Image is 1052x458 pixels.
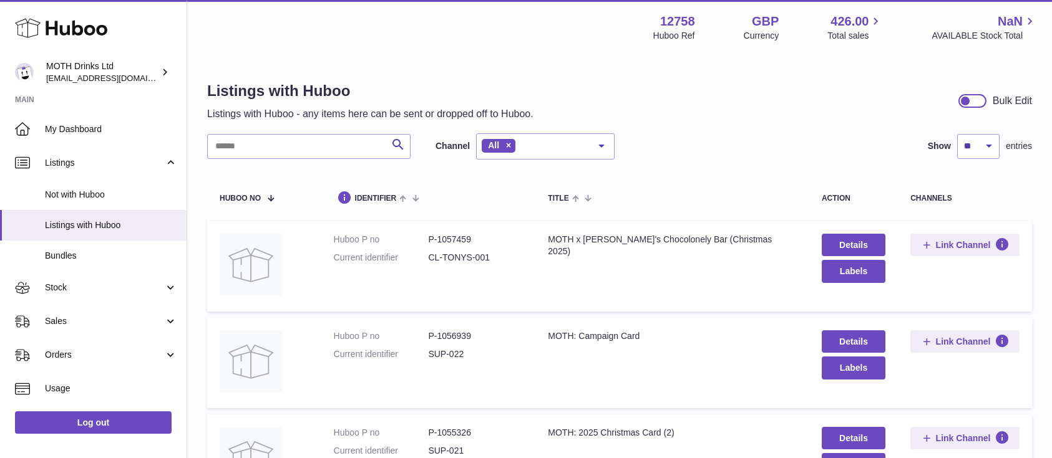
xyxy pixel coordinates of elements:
dt: Huboo P no [334,427,429,439]
dt: Huboo P no [334,330,429,342]
span: All [488,140,499,150]
a: Details [822,234,885,256]
div: MOTH: Campaign Card [548,330,797,342]
span: Link Channel [936,336,991,347]
span: Sales [45,315,164,327]
span: Link Channel [936,432,991,444]
p: Listings with Huboo - any items here can be sent or dropped off to Huboo. [207,107,533,121]
dd: P-1056939 [428,330,523,342]
strong: GBP [752,13,779,30]
img: MOTH: Campaign Card [220,330,282,393]
dd: P-1055326 [428,427,523,439]
span: Bundles [45,250,177,262]
a: 426.00 Total sales [827,13,883,42]
button: Link Channel [910,234,1020,256]
button: Labels [822,356,885,379]
div: channels [910,194,1020,203]
button: Link Channel [910,427,1020,449]
span: 426.00 [830,13,869,30]
span: Stock [45,282,164,293]
dt: Current identifier [334,348,429,360]
div: MOTH x [PERSON_NAME]'s Chocolonely Bar (Christmas 2025) [548,234,797,257]
img: MOTH x Tony's Chocolonely Bar (Christmas 2025) [220,234,282,296]
span: Orders [45,349,164,361]
span: entries [1006,140,1032,152]
span: Huboo no [220,194,261,203]
dd: SUP-021 [428,445,523,457]
label: Show [928,140,951,152]
div: Bulk Edit [993,94,1032,108]
div: Huboo Ref [653,30,695,42]
span: title [548,194,568,203]
span: Total sales [827,30,883,42]
div: action [822,194,885,203]
dd: P-1057459 [428,234,523,246]
span: Not with Huboo [45,189,177,201]
button: Link Channel [910,330,1020,353]
span: My Dashboard [45,123,177,135]
dd: CL-TONYS-001 [428,252,523,264]
span: [EMAIL_ADDRESS][DOMAIN_NAME] [46,73,183,83]
span: Listings with Huboo [45,219,177,231]
span: Link Channel [936,239,991,250]
span: identifier [355,194,397,203]
h1: Listings with Huboo [207,81,533,101]
span: Listings [45,157,164,169]
div: MOTH: 2025 Christmas Card (2) [548,427,797,439]
span: NaN [998,13,1023,30]
dd: SUP-022 [428,348,523,360]
a: Details [822,330,885,353]
dt: Huboo P no [334,234,429,246]
span: AVAILABLE Stock Total [932,30,1037,42]
div: MOTH Drinks Ltd [46,60,158,84]
a: NaN AVAILABLE Stock Total [932,13,1037,42]
img: internalAdmin-12758@internal.huboo.com [15,63,34,82]
span: Usage [45,383,177,394]
a: Details [822,427,885,449]
dt: Current identifier [334,252,429,264]
button: Labels [822,260,885,282]
a: Log out [15,411,172,434]
div: Currency [744,30,779,42]
strong: 12758 [660,13,695,30]
dt: Current identifier [334,445,429,457]
label: Channel [436,140,470,152]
